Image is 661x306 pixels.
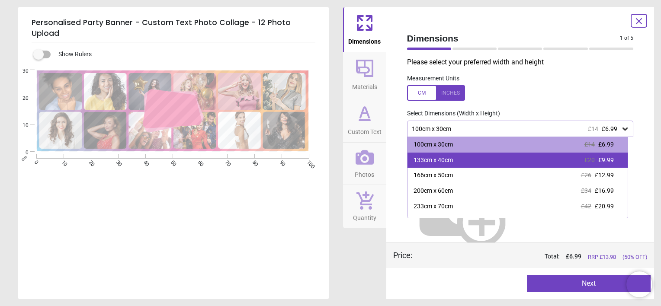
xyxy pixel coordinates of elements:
span: £12.99 [595,172,614,178]
div: Show Rulers [39,49,329,60]
span: Custom Text [348,124,382,137]
h5: Personalised Party Banner - Custom Text Photo Collage - 12 Photo Upload [32,14,315,42]
button: Custom Text [343,97,386,142]
span: 1 of 5 [620,35,633,42]
span: Dimensions [348,33,381,46]
div: 133cm x 40cm [414,156,453,165]
button: Materials [343,52,386,97]
span: £26 [581,172,591,178]
span: (50% OFF) [622,253,647,261]
span: £20.99 [595,203,614,210]
div: 100cm x 30cm [414,140,453,149]
div: Total: [425,252,648,261]
span: £ 13.98 [600,254,616,260]
span: £9.99 [598,156,614,163]
span: RRP [588,253,616,261]
button: Next [527,275,651,292]
span: £34 [581,187,591,194]
span: Quantity [353,210,376,223]
span: Photos [355,166,374,179]
span: £6.99 [598,141,614,148]
button: Dimensions [343,7,386,52]
div: 100cm x 30cm [411,125,621,133]
div: Price : [393,250,412,261]
span: £ [566,252,581,261]
span: £16.99 [595,187,614,194]
span: £20 [584,156,595,163]
p: Please select your preferred width and height [407,57,641,67]
button: Photos [343,143,386,185]
div: 200cm x 60cm [414,187,453,195]
span: Dimensions [407,32,620,45]
span: 6.99 [569,253,581,260]
button: Quantity [343,185,386,228]
span: £14 [588,125,598,132]
span: Materials [352,79,377,92]
span: £14 [584,141,595,148]
iframe: Brevo live chat [626,271,652,297]
span: 10 [12,122,29,129]
span: £6.99 [602,125,617,132]
label: Measurement Units [407,74,459,83]
span: £42 [581,203,591,210]
div: 166cm x 50cm [414,171,453,180]
div: 266cm x 80cm [414,217,453,226]
label: Select Dimensions (Width x Height) [400,109,500,118]
span: 30 [12,67,29,75]
span: 20 [12,95,29,102]
span: 0 [12,149,29,156]
div: 233cm x 70cm [414,202,453,211]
